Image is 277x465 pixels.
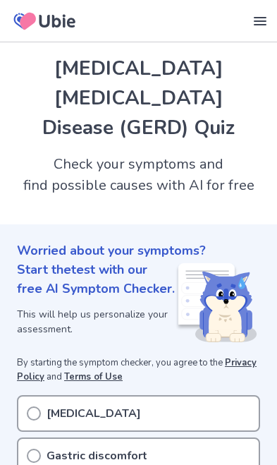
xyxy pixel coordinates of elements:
p: Gastric discomfort [47,447,147,464]
p: This will help us personalize your assessment. [17,307,176,337]
p: Worried about your symptoms? [17,241,260,260]
a: Terms of Use [64,370,123,383]
p: Start the test with our free AI Symptom Checker. [17,260,176,298]
h1: [MEDICAL_DATA] [MEDICAL_DATA] Disease (GERD) Quiz [17,54,260,143]
p: [MEDICAL_DATA] [47,405,141,422]
p: By starting the symptom checker, you agree to the and [17,356,260,384]
img: Shiba [176,263,257,342]
a: Privacy Policy [17,356,257,383]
